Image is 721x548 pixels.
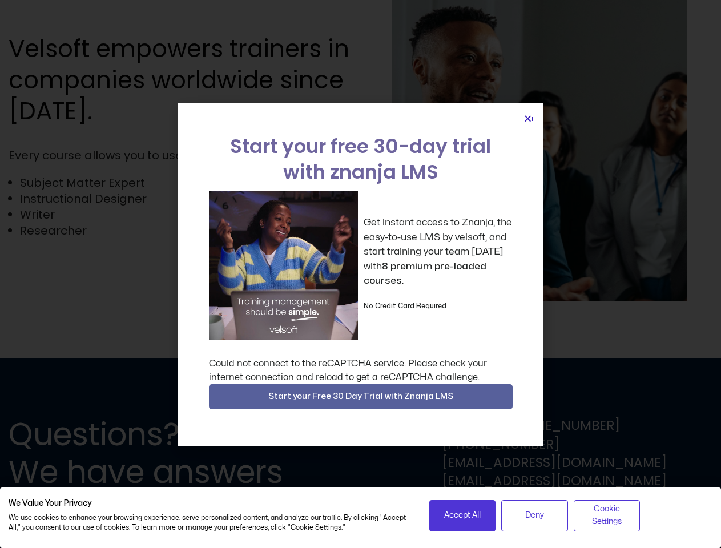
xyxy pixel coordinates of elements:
[523,114,532,123] a: Close
[444,509,481,522] span: Accept All
[209,134,513,185] h2: Start your free 30-day trial with znanja LMS
[574,500,641,531] button: Adjust cookie preferences
[501,500,568,531] button: Deny all cookies
[9,513,412,533] p: We use cookies to enhance your browsing experience, serve personalized content, and analyze our t...
[364,215,513,288] p: Get instant access to Znanja, the easy-to-use LMS by velsoft, and start training your team [DATE]...
[364,303,446,309] strong: No Credit Card Required
[9,498,412,509] h2: We Value Your Privacy
[525,509,544,522] span: Deny
[209,384,513,409] button: Start your Free 30 Day Trial with Znanja LMS
[429,500,496,531] button: Accept all cookies
[209,357,513,384] div: Could not connect to the reCAPTCHA service. Please check your internet connection and reload to g...
[364,261,486,286] strong: 8 premium pre-loaded courses
[268,390,453,404] span: Start your Free 30 Day Trial with Znanja LMS
[209,191,358,340] img: a woman sitting at her laptop dancing
[581,503,633,529] span: Cookie Settings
